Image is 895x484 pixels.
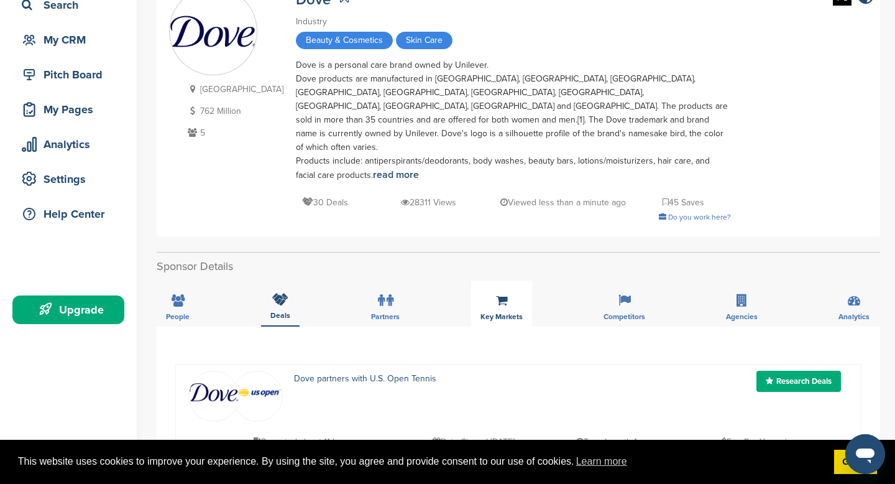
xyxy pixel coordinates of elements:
[574,452,629,471] a: learn more about cookies
[604,313,645,320] span: Competitors
[12,165,124,193] a: Settings
[500,195,626,210] p: Viewed less than a minute ago
[296,58,731,182] div: Dove is a personal care brand owned by Unilever. Dove products are manufactured in [GEOGRAPHIC_DA...
[834,450,877,475] a: dismiss cookie message
[157,258,880,275] h2: Sponsor Details
[19,98,124,121] div: My Pages
[659,213,731,221] a: Do you work here?
[302,195,348,210] p: 30 Deals
[232,386,282,399] img: Screen shot 2018 07 23 at 2.49.02 pm
[12,130,124,159] a: Analytics
[18,452,824,471] span: This website uses cookies to improve your experience. By using the site, you agree and provide co...
[185,103,283,119] p: 762 Million
[373,169,419,181] a: read more
[396,32,452,49] span: Skin Care
[756,371,841,392] a: Research Deals
[19,299,124,321] div: Upgrade
[189,383,239,401] img: Data
[185,81,283,97] p: [GEOGRAPHIC_DATA]
[19,168,124,190] div: Settings
[166,313,190,320] span: People
[270,312,290,319] span: Deals
[726,313,758,320] span: Agencies
[480,313,523,320] span: Key Markets
[668,213,731,221] span: Do you work here?
[296,32,393,49] span: Beauty & Cosmetics
[12,296,124,324] a: Upgrade
[401,195,456,210] p: 28311 Views
[19,29,124,51] div: My CRM
[838,313,870,320] span: Analytics
[12,200,124,228] a: Help Center
[722,434,791,450] p: Fee Per Year n/a
[19,133,124,156] div: Analytics
[254,434,372,450] p: Reported about 11 hours ago
[576,434,661,450] p: Term Length 1 years
[185,125,283,141] p: 5
[19,63,124,86] div: Pitch Board
[170,15,257,48] img: Sponsorpitch & Dove
[663,195,704,210] p: 45 Saves
[845,434,885,474] iframe: Button to launch messaging window
[12,95,124,124] a: My Pages
[12,60,124,89] a: Pitch Board
[371,313,400,320] span: Partners
[294,373,436,384] a: Dove partners with U.S. Open Tennis
[19,203,124,225] div: Help Center
[12,26,124,54] a: My CRM
[296,15,731,29] div: Industry
[433,434,515,450] p: Date Signed [DATE]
